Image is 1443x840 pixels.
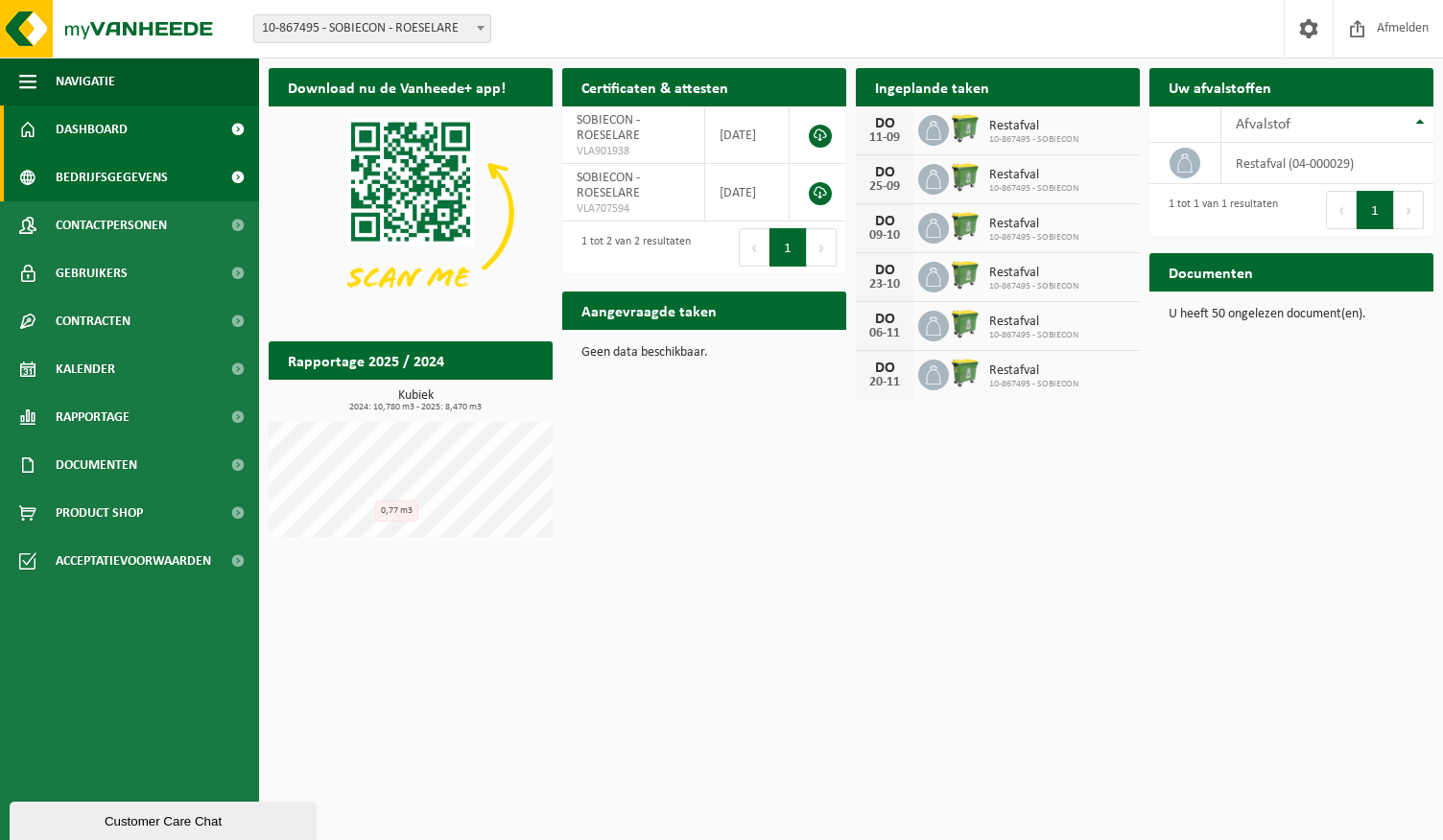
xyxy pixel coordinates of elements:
[949,161,982,194] img: WB-0770-HPE-GN-50
[989,217,1078,232] span: Restafval
[577,201,690,217] span: VLA707594
[56,489,143,537] span: Product Shop
[865,263,904,278] div: DO
[989,134,1078,146] span: 10-867495 - SOBIECON
[949,259,982,292] img: WB-0770-HPE-GN-50
[56,393,130,441] span: Rapportage
[56,153,168,201] span: Bedrijfsgegevens
[572,226,691,268] div: 1 tot 2 van 2 resultaten
[705,164,790,222] td: [DATE]
[989,168,1078,183] span: Restafval
[375,501,418,522] div: 0,77 m3
[562,68,747,105] h2: Certificaten & attesten
[253,14,491,43] span: 10-867495 - SOBIECON - ROESELARE
[1221,143,1433,184] td: restafval (04-000029)
[865,131,904,145] div: 11-09
[949,308,982,340] img: WB-0770-HPE-GN-50
[865,229,904,243] div: 09-10
[989,119,1078,134] span: Restafval
[1149,68,1290,105] h2: Uw afvalstoffen
[577,144,690,159] span: VLA901938
[269,341,463,379] h2: Rapportage 2025 / 2024
[989,183,1078,195] span: 10-867495 - SOBIECON
[278,403,553,412] span: 2024: 10,780 m3 - 2025: 8,470 m3
[1326,191,1357,229] button: Previous
[1394,191,1424,229] button: Next
[56,297,130,345] span: Contracten
[1357,191,1394,229] button: 1
[269,68,525,105] h2: Download nu de Vanheede+ app!
[989,379,1078,390] span: 10-867495 - SOBIECON
[949,210,982,243] img: WB-0770-HPE-GN-50
[865,165,904,180] div: DO
[577,113,640,143] span: SOBIECON - ROESELARE
[989,363,1078,379] span: Restafval
[56,441,137,489] span: Documenten
[769,228,807,267] button: 1
[989,315,1078,330] span: Restafval
[56,345,115,393] span: Kalender
[254,15,490,42] span: 10-867495 - SOBIECON - ROESELARE
[562,292,736,329] h2: Aangevraagde taken
[269,106,553,319] img: Download de VHEPlus App
[56,537,211,585] span: Acceptatievoorwaarden
[865,116,904,131] div: DO
[989,281,1078,292] span: 10-867495 - SOBIECON
[577,171,640,200] span: SOBIECON - ROESELARE
[278,389,553,412] h3: Kubiek
[865,327,904,340] div: 06-11
[856,68,1008,105] h2: Ingeplande taken
[10,798,320,840] iframe: chat widget
[989,330,1078,341] span: 10-867495 - SOBIECON
[989,266,1078,281] span: Restafval
[865,180,904,194] div: 25-09
[56,249,128,297] span: Gebruikers
[56,201,167,249] span: Contactpersonen
[949,112,982,145] img: WB-0770-HPE-GN-50
[705,106,790,164] td: [DATE]
[581,346,827,360] p: Geen data beschikbaar.
[865,214,904,229] div: DO
[989,232,1078,244] span: 10-867495 - SOBIECON
[1159,189,1278,231] div: 1 tot 1 van 1 resultaten
[949,357,982,389] img: WB-0770-HPE-GN-50
[56,58,115,105] span: Navigatie
[739,228,769,267] button: Previous
[865,312,904,327] div: DO
[865,278,904,292] div: 23-10
[1236,117,1290,132] span: Afvalstof
[807,228,837,267] button: Next
[410,379,551,417] a: Bekijk rapportage
[56,105,128,153] span: Dashboard
[865,361,904,376] div: DO
[1149,253,1272,291] h2: Documenten
[1169,308,1414,321] p: U heeft 50 ongelezen document(en).
[865,376,904,389] div: 20-11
